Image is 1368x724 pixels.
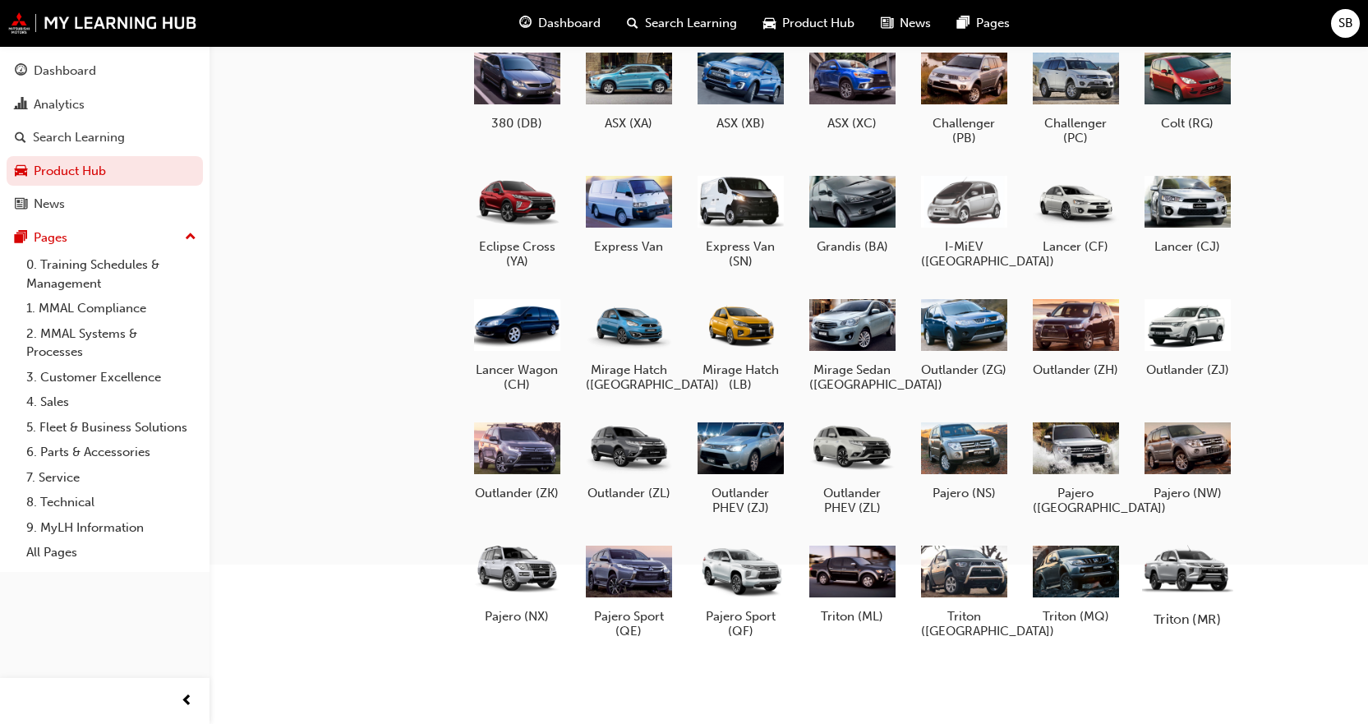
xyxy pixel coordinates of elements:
h5: Outlander (ZJ) [1145,362,1231,377]
h5: Pajero Sport (QE) [586,609,672,639]
h5: I-MiEV ([GEOGRAPHIC_DATA]) [921,239,1007,269]
a: car-iconProduct Hub [750,7,868,40]
h5: ASX (XC) [809,116,896,131]
div: Search Learning [33,128,125,147]
h5: Eclipse Cross (YA) [474,239,560,269]
a: 7. Service [20,465,203,491]
span: SB [1338,14,1353,33]
h5: Challenger (PC) [1033,116,1119,145]
h5: Outlander (ZL) [586,486,672,500]
span: Product Hub [782,14,854,33]
div: Pages [34,228,67,247]
div: Analytics [34,95,85,114]
a: Triton (MQ) [1026,535,1125,630]
button: Pages [7,223,203,253]
a: News [7,189,203,219]
a: guage-iconDashboard [506,7,614,40]
h5: Grandis (BA) [809,239,896,254]
span: chart-icon [15,98,27,113]
h5: Mirage Hatch ([GEOGRAPHIC_DATA]) [586,362,672,392]
h5: Challenger (PB) [921,116,1007,145]
span: search-icon [627,13,638,34]
a: 0. Training Schedules & Management [20,252,203,296]
h5: Mirage Hatch (LB) [698,362,784,392]
span: Pages [976,14,1010,33]
a: Triton (ML) [803,535,901,630]
a: search-iconSearch Learning [614,7,750,40]
span: guage-icon [519,13,532,34]
a: Challenger (PC) [1026,42,1125,152]
h5: Mirage Sedan ([GEOGRAPHIC_DATA]) [809,362,896,392]
a: Pajero (NW) [1138,412,1237,507]
a: Express Van (SN) [691,165,790,275]
h5: ASX (XA) [586,116,672,131]
a: Pajero Sport (QF) [691,535,790,645]
h5: Outlander (ZK) [474,486,560,500]
span: News [900,14,931,33]
span: prev-icon [181,691,193,712]
h5: Outlander PHEV (ZL) [809,486,896,515]
span: Dashboard [538,14,601,33]
a: Outlander (ZG) [914,288,1013,384]
h5: Pajero (NW) [1145,486,1231,500]
span: news-icon [881,13,893,34]
a: Outlander PHEV (ZL) [803,412,901,522]
h5: Pajero Sport (QF) [698,609,784,639]
a: 3. Customer Excellence [20,365,203,390]
div: News [34,195,65,214]
span: guage-icon [15,64,27,79]
a: ASX (XA) [579,42,678,137]
a: Lancer (CF) [1026,165,1125,261]
span: up-icon [185,227,196,248]
a: Analytics [7,90,203,120]
h5: Lancer (CF) [1033,239,1119,254]
a: 5. Fleet & Business Solutions [20,415,203,440]
a: Triton ([GEOGRAPHIC_DATA]) [914,535,1013,645]
button: DashboardAnalyticsSearch LearningProduct HubNews [7,53,203,223]
span: news-icon [15,197,27,212]
div: Dashboard [34,62,96,81]
a: 6. Parts & Accessories [20,440,203,465]
a: Pajero Sport (QE) [579,535,678,645]
img: mmal [8,12,197,34]
h5: Lancer Wagon (CH) [474,362,560,392]
a: 8. Technical [20,490,203,515]
h5: Express Van [586,239,672,254]
a: Pajero (NS) [914,412,1013,507]
span: search-icon [15,131,26,145]
h5: Colt (RG) [1145,116,1231,131]
span: Search Learning [645,14,737,33]
a: Outlander (ZJ) [1138,288,1237,384]
a: Triton (MR) [1138,535,1237,630]
h5: Outlander PHEV (ZJ) [698,486,784,515]
a: 2. MMAL Systems & Processes [20,321,203,365]
span: car-icon [763,13,776,34]
h5: Lancer (CJ) [1145,239,1231,254]
h5: Pajero ([GEOGRAPHIC_DATA]) [1033,486,1119,515]
a: Grandis (BA) [803,165,901,261]
h5: Triton (MQ) [1033,609,1119,624]
h5: Outlander (ZG) [921,362,1007,377]
span: car-icon [15,164,27,179]
a: Challenger (PB) [914,42,1013,152]
a: 9. MyLH Information [20,515,203,541]
a: 4. Sales [20,390,203,415]
h5: 380 (DB) [474,116,560,131]
h5: Triton (ML) [809,609,896,624]
a: ASX (XC) [803,42,901,137]
a: Eclipse Cross (YA) [468,165,566,275]
a: 1. MMAL Compliance [20,296,203,321]
h5: Pajero (NS) [921,486,1007,500]
a: 380 (DB) [468,42,566,137]
a: Colt (RG) [1138,42,1237,137]
a: Search Learning [7,122,203,153]
a: Mirage Hatch (LB) [691,288,790,399]
a: Express Van [579,165,678,261]
a: pages-iconPages [944,7,1023,40]
a: Product Hub [7,156,203,187]
a: news-iconNews [868,7,944,40]
span: pages-icon [15,231,27,246]
a: ASX (XB) [691,42,790,137]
